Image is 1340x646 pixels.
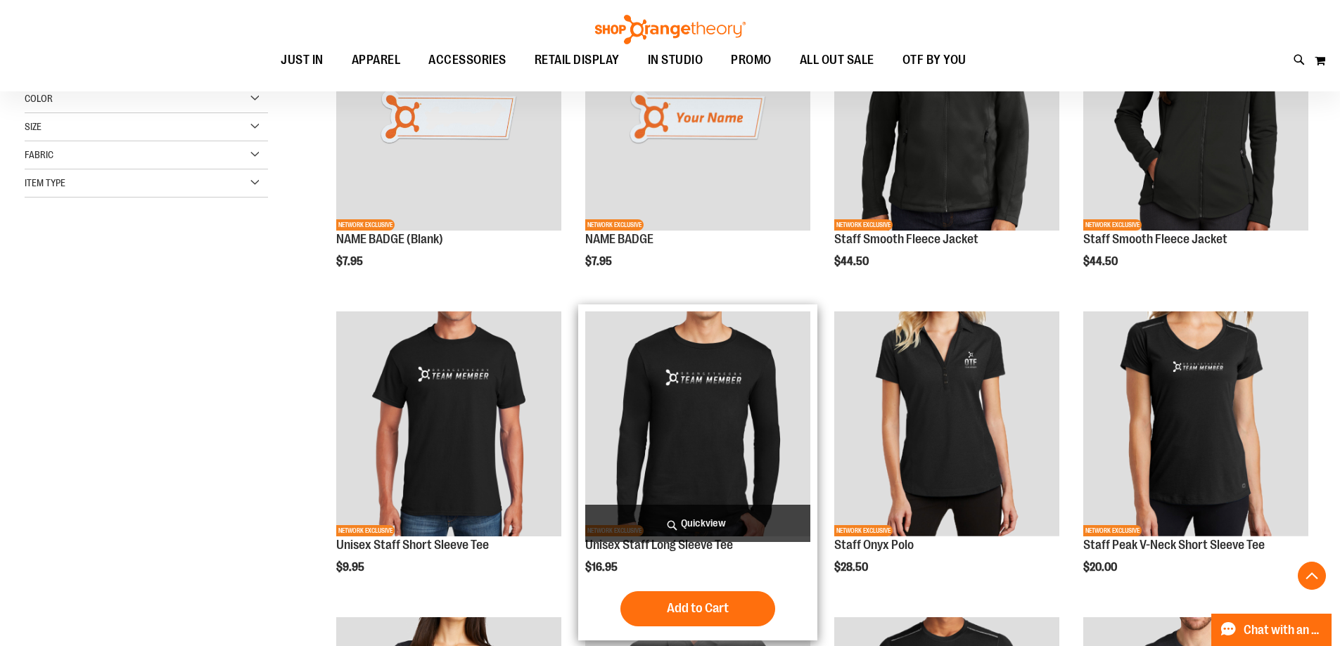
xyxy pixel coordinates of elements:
[585,311,810,538] a: Product image for Unisex Long Sleeve T-ShirtNETWORK EXCLUSIVE
[585,311,810,536] img: Product image for Unisex Long Sleeve T-Shirt
[1076,304,1315,609] div: product
[834,311,1059,536] img: Product image for Onyx Polo
[667,600,729,616] span: Add to Cart
[834,538,914,552] a: Staff Onyx Polo
[585,6,810,233] a: Product image for NAME BADGENETWORK EXCLUSIVE
[336,6,561,233] a: NAME BADGE (Blank)NETWORK EXCLUSIVE
[535,44,620,76] span: RETAIL DISPLAY
[1083,311,1308,538] a: Product image for Peak V-Neck Short Sleeve TeeNETWORK EXCLUSIVE
[834,561,870,574] span: $28.50
[1244,624,1323,637] span: Chat with an Expert
[329,304,568,609] div: product
[336,561,366,574] span: $9.95
[336,525,395,536] span: NETWORK EXCLUSIVE
[336,538,489,552] a: Unisex Staff Short Sleeve Tee
[827,304,1066,609] div: product
[25,121,42,132] span: Size
[1083,6,1308,231] img: Product image for Smooth Fleece Jacket
[834,232,978,246] a: Staff Smooth Fleece Jacket
[834,311,1059,538] a: Product image for Onyx PoloNETWORK EXCLUSIVE
[281,44,324,76] span: JUST IN
[336,232,443,246] a: NAME BADGE (Blank)
[834,525,893,536] span: NETWORK EXCLUSIVE
[834,6,1059,233] a: Product image for Smooth Fleece JacketNETWORK EXCLUSIVE
[585,6,810,231] img: Product image for NAME BADGE
[336,311,561,538] a: Product image for Unisex Short Sleeve T-ShirtNETWORK EXCLUSIVE
[1211,614,1332,646] button: Chat with an Expert
[336,219,395,231] span: NETWORK EXCLUSIVE
[352,44,401,76] span: APPAREL
[1083,525,1142,536] span: NETWORK EXCLUSIVE
[25,149,53,160] span: Fabric
[1083,538,1265,552] a: Staff Peak V-Neck Short Sleeve Tee
[585,505,810,542] a: Quickview
[1083,255,1120,268] span: $44.50
[585,255,614,268] span: $7.95
[834,6,1059,231] img: Product image for Smooth Fleece Jacket
[336,255,365,268] span: $7.95
[593,15,748,44] img: Shop Orangetheory
[902,44,966,76] span: OTF BY YOU
[1298,562,1326,590] button: Back To Top
[25,93,53,104] span: Color
[834,255,871,268] span: $44.50
[1083,311,1308,536] img: Product image for Peak V-Neck Short Sleeve Tee
[800,44,874,76] span: ALL OUT SALE
[585,561,620,574] span: $16.95
[1083,6,1308,233] a: Product image for Smooth Fleece JacketNETWORK EXCLUSIVE
[585,232,653,246] a: NAME BADGE
[578,304,817,640] div: product
[834,219,893,231] span: NETWORK EXCLUSIVE
[620,591,775,626] button: Add to Cart
[336,311,561,536] img: Product image for Unisex Short Sleeve T-Shirt
[428,44,506,76] span: ACCESSORIES
[731,44,772,76] span: PROMO
[25,177,65,188] span: Item Type
[1083,232,1227,246] a: Staff Smooth Fleece Jacket
[1083,219,1142,231] span: NETWORK EXCLUSIVE
[1083,561,1119,574] span: $20.00
[585,538,733,552] a: Unisex Staff Long Sleeve Tee
[336,6,561,231] img: NAME BADGE (Blank)
[585,219,644,231] span: NETWORK EXCLUSIVE
[648,44,703,76] span: IN STUDIO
